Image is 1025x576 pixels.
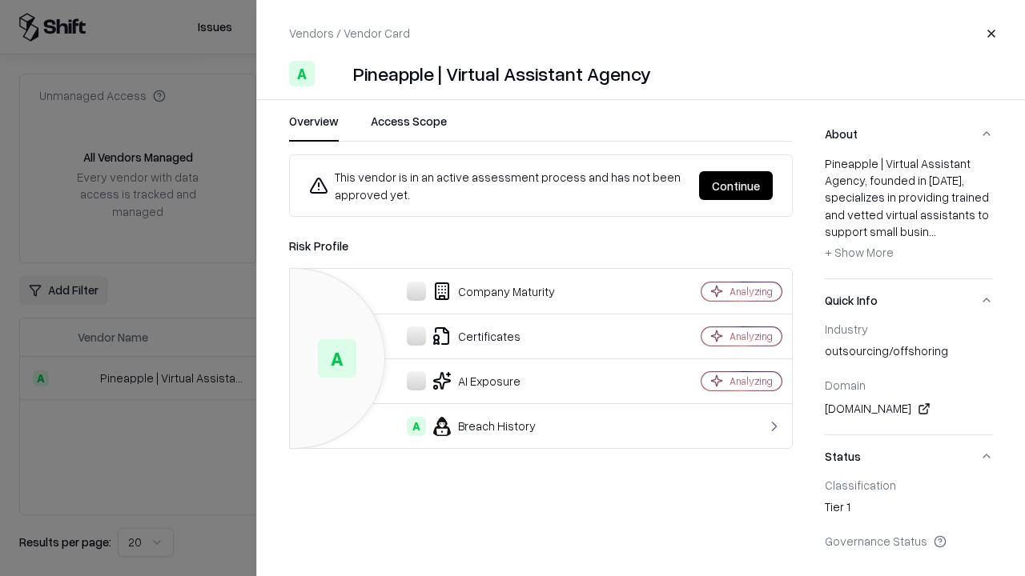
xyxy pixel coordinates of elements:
div: A [318,339,356,378]
p: Vendors / Vendor Card [289,25,410,42]
div: This vendor is in an active assessment process and has not been approved yet. [309,168,686,203]
div: Governance Status [825,534,993,548]
div: [DOMAIN_NAME] [825,399,993,418]
button: Overview [289,113,339,142]
div: A [289,61,315,86]
div: Analyzing [730,330,773,343]
div: Pineapple | Virtual Assistant Agency, founded in [DATE], specializes in providing trained and vet... [825,155,993,266]
div: About [825,155,993,278]
div: A [407,417,426,436]
button: Continue [699,171,773,200]
div: Tier 1 [825,498,993,521]
div: Certificates [303,326,645,346]
button: About [825,113,993,155]
button: Access Scope [371,113,447,142]
div: Pineapple | Virtual Assistant Agency [353,61,651,86]
div: Breach History [303,417,645,436]
div: Analyzing [730,374,773,388]
div: Quick Info [825,322,993,434]
div: Company Maturity [303,282,645,301]
button: + Show More [825,240,894,266]
span: + Show More [825,245,894,259]
div: Risk Profile [289,236,793,255]
button: Status [825,435,993,478]
img: Pineapple | Virtual Assistant Agency [321,61,347,86]
div: Classification [825,478,993,492]
div: Analyzing [730,285,773,298]
span: ... [929,224,936,238]
div: Domain [825,378,993,392]
button: Quick Info [825,279,993,322]
div: outsourcing/offshoring [825,342,993,365]
div: AI Exposure [303,371,645,390]
div: Industry [825,322,993,336]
